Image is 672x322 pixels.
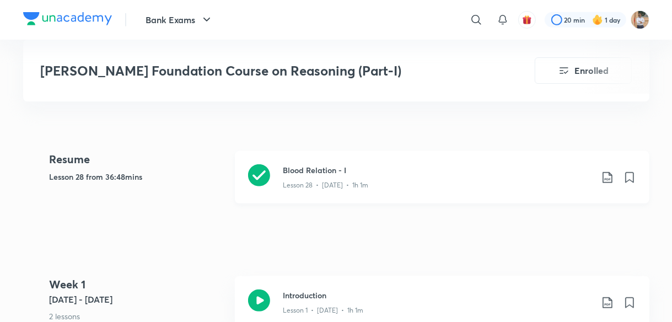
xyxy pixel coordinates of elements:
a: Blood Relation - ILesson 28 • [DATE] • 1h 1m [235,151,649,217]
h3: [PERSON_NAME] Foundation Course on Reasoning (Part-I) [41,63,472,79]
h4: Week 1 [50,276,226,293]
h3: Blood Relation - I [283,164,592,176]
a: Company Logo [23,12,112,28]
p: Lesson 1 • [DATE] • 1h 1m [283,305,364,315]
img: Pratyush Seth [631,10,649,29]
h5: Lesson 28 from 36:48mins [50,171,226,183]
button: Bank Exams [139,9,220,31]
p: 2 lessons [50,310,226,322]
img: avatar [522,15,532,25]
p: Lesson 28 • [DATE] • 1h 1m [283,180,369,190]
h3: Introduction [283,289,592,301]
h5: [DATE] - [DATE] [50,293,226,306]
img: streak [592,14,603,25]
h4: Resume [50,151,226,168]
button: Enrolled [535,57,632,84]
img: Company Logo [23,12,112,25]
button: avatar [518,11,536,29]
